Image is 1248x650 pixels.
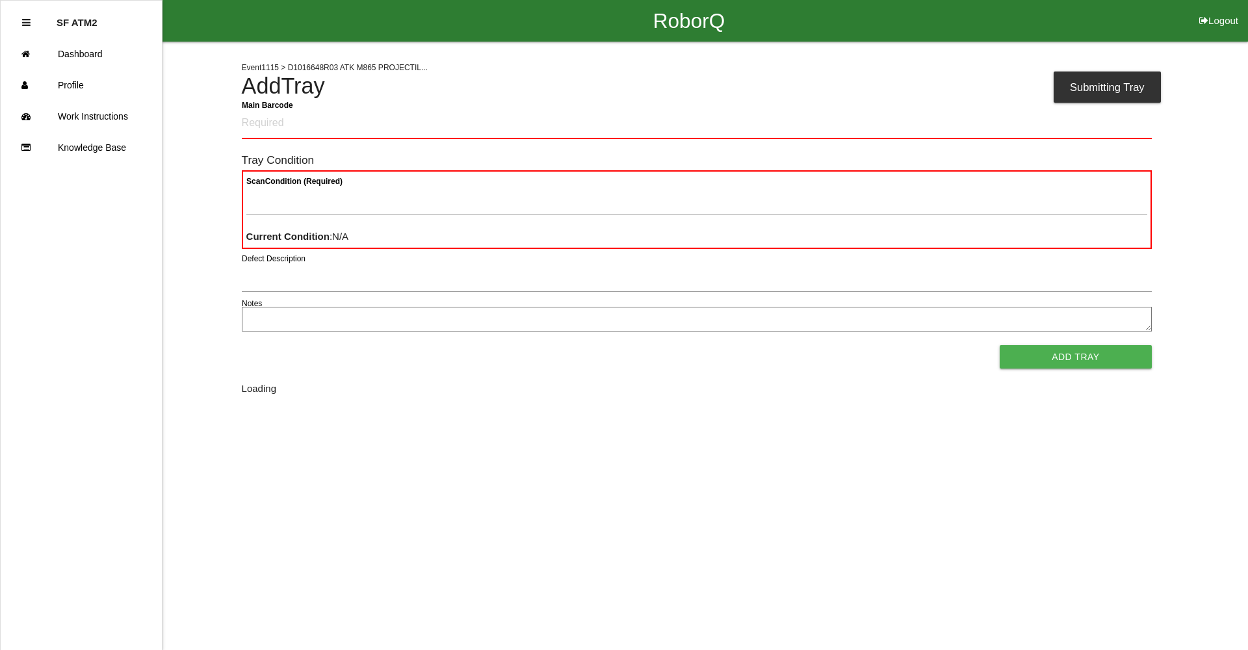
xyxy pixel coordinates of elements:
button: Add Tray [1000,345,1151,369]
p: SF ATM2 [57,7,97,28]
span: : N/A [246,231,349,242]
a: Work Instructions [1,101,162,132]
div: Submitting Tray [1054,71,1161,103]
span: Event 1115 > D1016648R03 ATK M865 PROJECTIL... [242,63,428,72]
label: Defect Description [242,253,305,265]
a: Knowledge Base [1,132,162,163]
div: Loading [242,382,1152,396]
b: Current Condition [246,231,330,242]
label: Notes [242,298,262,309]
a: Dashboard [1,38,162,70]
h6: Tray Condition [242,154,1152,166]
input: Required [242,109,1152,139]
b: Scan Condition (Required) [246,177,343,186]
h4: Add Tray [242,74,1152,99]
b: Main Barcode [242,100,293,109]
div: Close [22,7,31,38]
a: Profile [1,70,162,101]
